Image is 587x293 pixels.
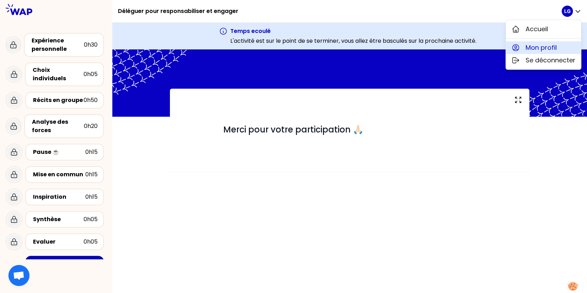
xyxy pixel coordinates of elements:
div: Pause ☕️ [33,148,85,156]
div: 0h05 [84,238,98,246]
div: Synthèse [33,215,84,224]
div: 0h05 [84,215,98,224]
div: Analyse des forces [32,118,84,135]
div: 0h15 [85,193,98,201]
span: Merci pour votre participation 🙏🏻 [223,124,363,135]
div: 0h30 [84,41,98,49]
div: Récits en groupe [33,96,84,104]
div: Choix individuels [33,66,84,83]
h3: Temps ecoulé [230,27,476,35]
div: 0h20 [84,122,98,130]
span: Se déconnecter [526,55,575,65]
div: Ouvrir le chat [8,265,29,286]
div: Evaluer [33,238,84,246]
div: 0h15 [85,148,98,156]
div: 0h05 [84,70,98,79]
p: L'activité est sur le point de se terminer, vous allez être basculés sur la prochaine activité. [230,37,476,45]
span: Mon profil [526,43,557,53]
div: Expérience personnelle [32,36,84,53]
div: Mise en commun [33,170,85,179]
p: LG [564,8,571,15]
div: 0h50 [84,96,98,104]
div: 0h15 [85,170,98,179]
div: Inspiration [33,193,85,201]
span: Accueil [526,24,548,34]
div: LG [506,20,581,70]
button: LG [562,6,581,17]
